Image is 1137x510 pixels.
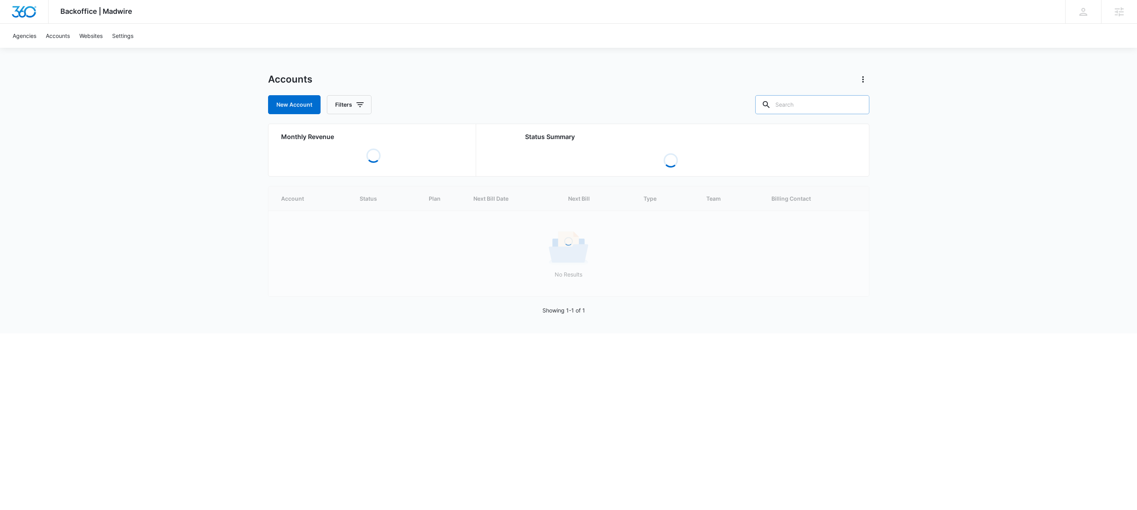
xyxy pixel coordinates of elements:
a: Agencies [8,24,41,48]
a: Settings [107,24,138,48]
a: Websites [75,24,107,48]
button: Filters [327,95,371,114]
h2: Status Summary [525,132,817,141]
a: New Account [268,95,321,114]
a: Accounts [41,24,75,48]
button: Actions [857,73,869,86]
input: Search [755,95,869,114]
h1: Accounts [268,73,312,85]
span: Backoffice | Madwire [60,7,132,15]
h2: Monthly Revenue [281,132,466,141]
p: Showing 1-1 of 1 [542,306,585,314]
